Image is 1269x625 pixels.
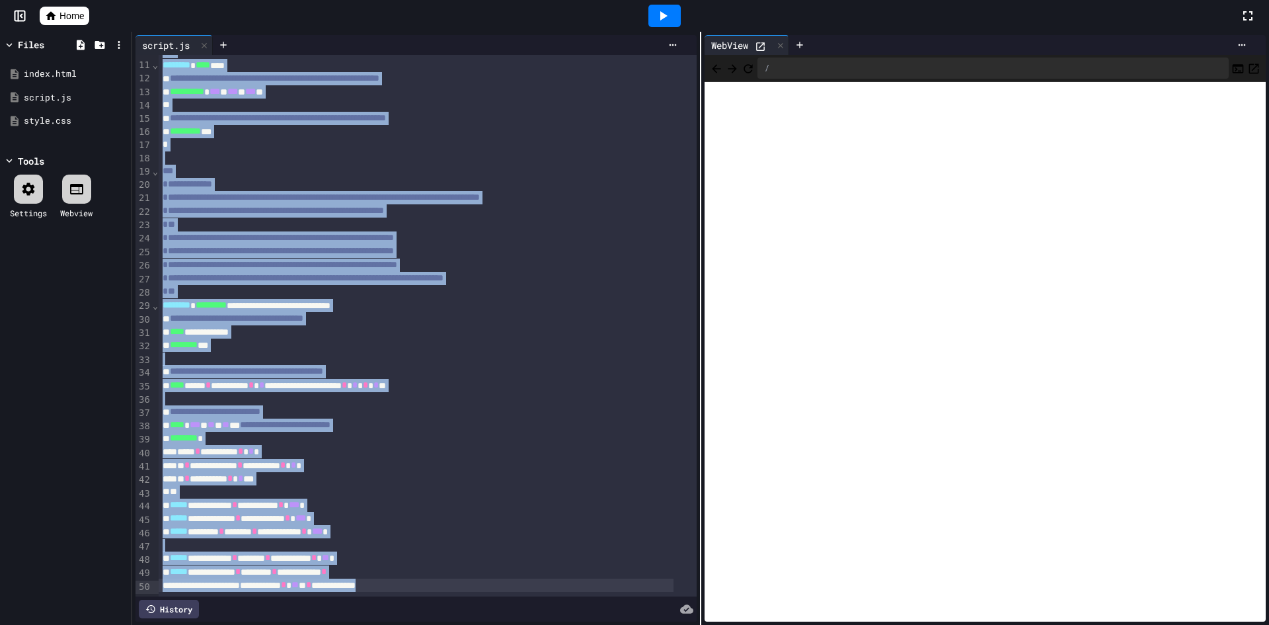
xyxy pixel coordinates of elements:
div: 39 [135,433,152,446]
div: 43 [135,487,152,501]
div: 31 [135,327,152,340]
div: 42 [135,474,152,487]
span: Forward [726,60,739,76]
div: 37 [135,407,152,420]
div: 11 [135,59,152,72]
div: 30 [135,313,152,327]
div: 13 [135,86,152,99]
div: 25 [135,246,152,259]
div: script.js [135,35,213,55]
div: index.html [24,67,127,81]
div: 29 [135,300,152,313]
div: 35 [135,380,152,394]
span: Fold line [152,300,159,311]
div: 17 [135,139,152,152]
div: 23 [135,219,152,232]
a: Home [40,7,89,25]
div: Settings [10,207,47,219]
div: script.js [135,38,196,52]
div: / [757,58,1229,79]
button: Open in new tab [1247,60,1260,76]
div: 19 [135,165,152,179]
div: 46 [135,527,152,540]
div: 18 [135,152,152,165]
div: 47 [135,540,152,554]
div: 33 [135,354,152,367]
div: History [139,600,199,618]
div: 26 [135,259,152,272]
div: 50 [135,581,152,594]
div: 38 [135,420,152,433]
div: 12 [135,72,152,85]
iframe: Web Preview [705,82,1266,622]
div: 41 [135,460,152,474]
div: 28 [135,286,152,300]
div: 20 [135,179,152,192]
div: 21 [135,192,152,205]
div: 14 [135,99,152,112]
div: Webview [60,207,93,219]
div: 44 [135,500,152,513]
div: 34 [135,366,152,380]
div: 45 [135,514,152,527]
div: 49 [135,567,152,580]
div: 36 [135,394,152,407]
span: Back [710,60,723,76]
div: 22 [135,206,152,219]
span: Fold line [152,166,159,177]
div: 15 [135,112,152,126]
button: Refresh [742,60,755,76]
div: 24 [135,232,152,245]
div: WebView [705,38,755,52]
span: Home [59,9,84,22]
div: 27 [135,273,152,286]
div: 48 [135,554,152,567]
div: WebView [705,35,789,55]
div: 40 [135,447,152,460]
div: Tools [18,154,44,168]
div: 32 [135,340,152,353]
div: script.js [24,91,127,104]
div: 16 [135,126,152,139]
div: style.css [24,114,127,128]
span: Fold line [152,60,159,70]
button: Console [1231,60,1245,76]
div: Files [18,38,44,52]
